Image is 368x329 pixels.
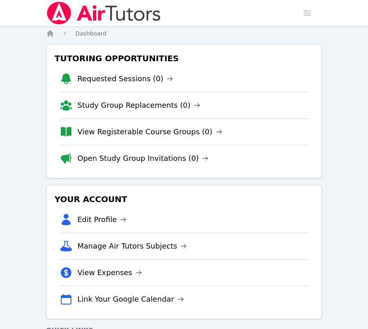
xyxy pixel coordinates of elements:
[53,51,315,66] h3: Tutoring Opportunities
[46,29,322,38] nav: Breadcrumb
[75,30,106,37] span: Dashboard
[53,192,315,207] h3: Your Account
[75,29,106,38] a: Dashboard
[78,153,209,164] a: Open Study Group Invitations (0)
[78,293,184,305] a: Link Your Google Calendar
[78,214,127,225] a: Edit Profile
[46,2,162,24] img: Air Tutors
[78,126,222,138] a: View Registerable Course Groups (0)
[78,100,200,111] a: Study Group Replacements (0)
[78,240,187,252] a: Manage Air Tutors Subjects
[78,267,142,278] a: View Expenses
[78,73,173,84] a: Requested Sessions (0)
